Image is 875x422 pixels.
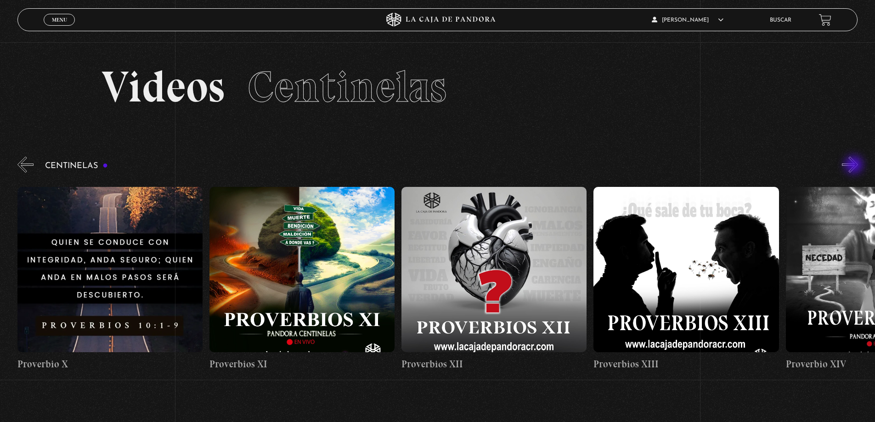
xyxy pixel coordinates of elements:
[209,357,395,371] h4: Proverbios XI
[17,180,203,378] a: Proverbio X
[45,162,108,170] h3: Centinelas
[593,180,779,378] a: Proverbios XIII
[17,357,203,371] h4: Proverbio X
[102,65,773,109] h2: Videos
[401,180,587,378] a: Proverbios XII
[401,357,587,371] h4: Proverbios XII
[17,157,34,173] button: Previous
[52,17,67,23] span: Menu
[248,61,446,113] span: Centinelas
[209,180,395,378] a: Proverbios XI
[49,25,70,31] span: Cerrar
[842,157,858,173] button: Next
[593,357,779,371] h4: Proverbios XIII
[819,14,831,26] a: View your shopping cart
[652,17,723,23] span: [PERSON_NAME]
[770,17,791,23] a: Buscar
